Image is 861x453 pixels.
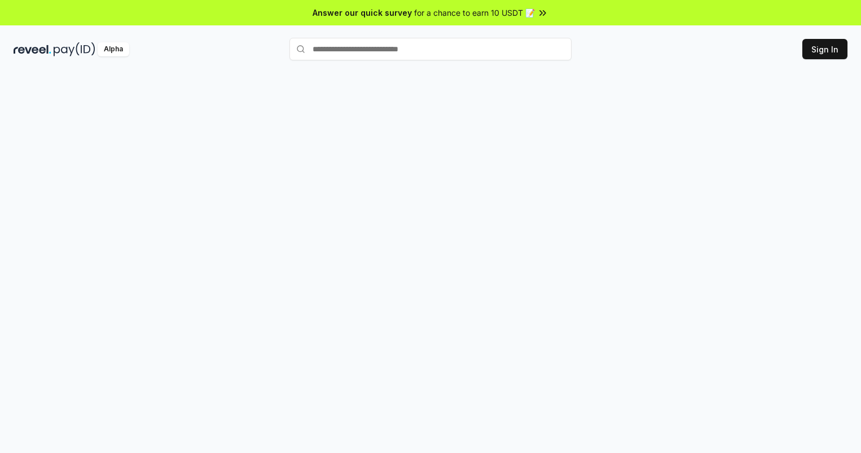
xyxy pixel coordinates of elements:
img: pay_id [54,42,95,56]
span: for a chance to earn 10 USDT 📝 [414,7,535,19]
img: reveel_dark [14,42,51,56]
div: Alpha [98,42,129,56]
button: Sign In [802,39,847,59]
span: Answer our quick survey [313,7,412,19]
